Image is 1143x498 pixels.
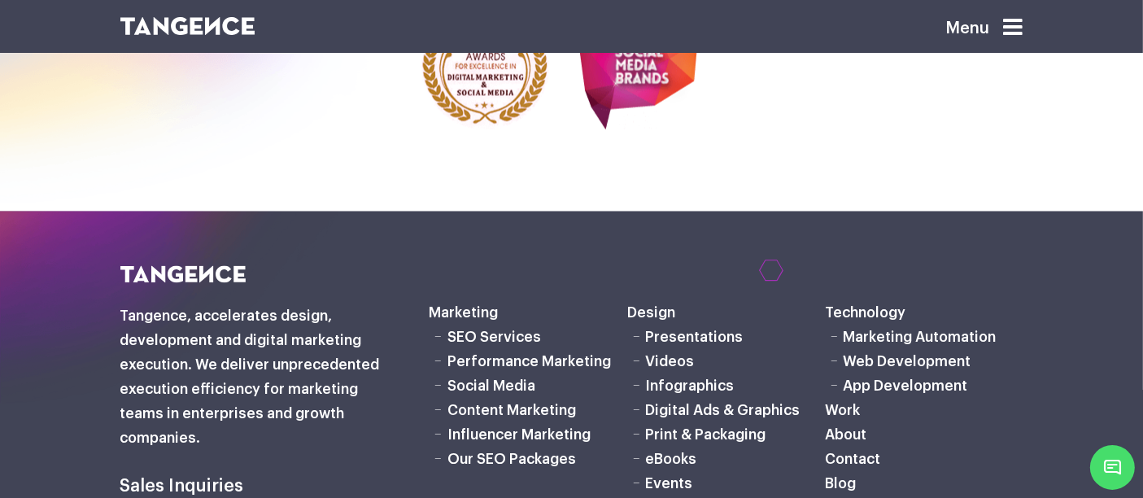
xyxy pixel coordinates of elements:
[645,379,734,394] a: Infographics
[645,404,800,418] a: Digital Ads & Graphics
[825,452,880,467] a: Contact
[645,477,692,491] a: Events
[645,452,696,467] a: eBooks
[447,355,611,369] a: Performance Marketing
[447,452,576,467] a: Our SEO Packages
[447,330,541,345] a: SEO Services
[825,301,1023,325] h6: Technology
[844,379,968,394] a: App Development
[825,404,860,418] a: Work
[825,477,856,491] a: Blog
[844,330,997,345] a: Marketing Automation
[430,301,627,325] h6: Marketing
[844,355,971,369] a: Web Development
[447,404,576,418] a: Content Marketing
[120,304,405,451] h6: Tangence, accelerates design, development and digital marketing execution. We deliver unprecedent...
[825,428,866,443] a: About
[1090,445,1135,490] span: Chat Widget
[447,428,591,443] a: Influencer Marketing
[645,355,694,369] a: Videos
[645,428,766,443] a: Print & Packaging
[447,379,535,394] a: Social Media
[627,301,825,325] h6: Design
[645,330,743,345] a: Presentations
